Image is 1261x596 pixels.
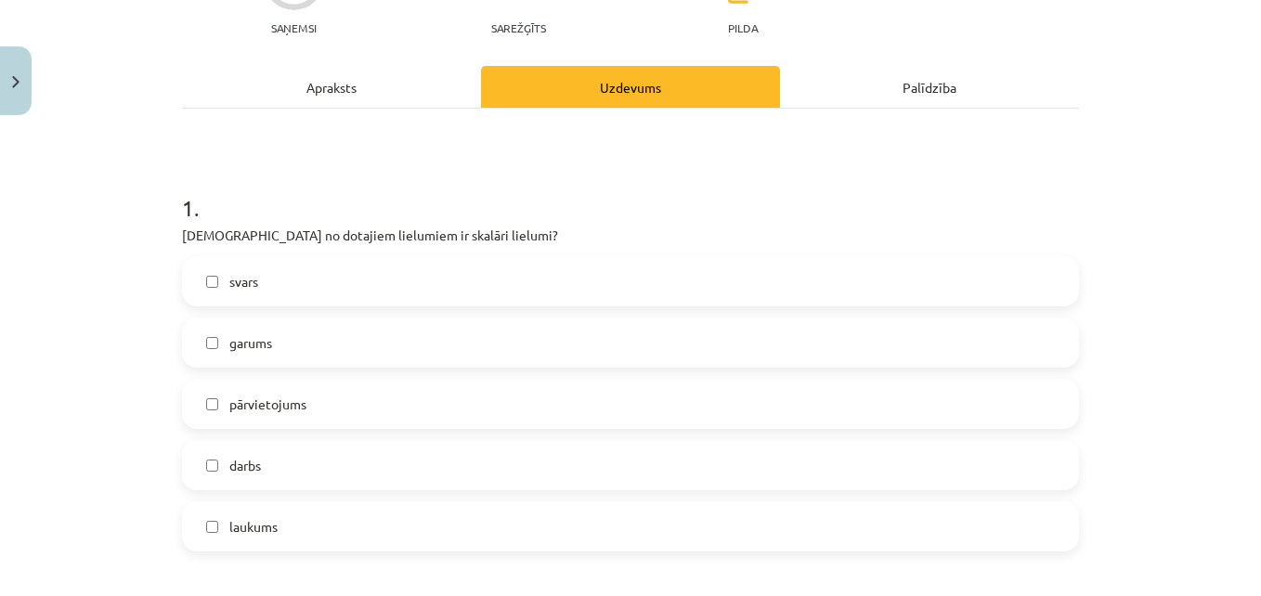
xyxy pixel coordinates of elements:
[491,21,546,34] p: Sarežģīts
[229,395,306,414] span: pārvietojums
[206,521,218,533] input: laukums
[12,76,19,88] img: icon-close-lesson-0947bae3869378f0d4975bcd49f059093ad1ed9edebbc8119c70593378902aed.svg
[728,21,758,34] p: pilda
[182,66,481,108] div: Apraksts
[206,276,218,288] input: svars
[206,337,218,349] input: garums
[206,460,218,472] input: darbs
[229,456,261,475] span: darbs
[780,66,1079,108] div: Palīdzība
[481,66,780,108] div: Uzdevums
[229,517,278,537] span: laukums
[206,398,218,410] input: pārvietojums
[229,272,258,292] span: svars
[182,162,1079,220] h1: 1 .
[229,333,272,353] span: garums
[182,226,1079,245] p: [DEMOGRAPHIC_DATA] no dotajiem lielumiem ir skalāri lielumi?
[264,21,324,34] p: Saņemsi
